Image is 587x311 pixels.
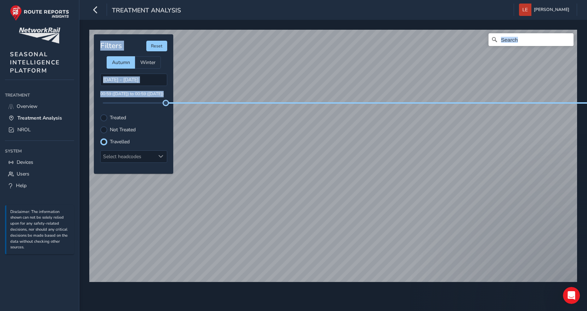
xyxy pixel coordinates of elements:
[10,209,70,251] p: Disclaimer: The information shown can not be solely relied upon for any safety-related decisions,...
[107,56,135,69] div: Autumn
[5,100,74,112] a: Overview
[5,168,74,180] a: Users
[5,156,74,168] a: Devices
[17,171,29,177] span: Users
[110,115,126,120] label: Treated
[17,103,38,110] span: Overview
[135,56,161,69] div: Winter
[100,41,122,50] h4: Filters
[534,4,569,16] span: [PERSON_NAME]
[19,28,60,44] img: customer logo
[146,41,167,51] button: Reset
[5,180,74,191] a: Help
[110,139,130,144] label: Travelled
[110,127,136,132] label: Not Treated
[519,4,531,16] img: diamond-layout
[100,91,167,97] p: 00:59 ([DATE]) to 00:59 ([DATE])
[17,126,31,133] span: NROL
[112,59,130,66] span: Autumn
[89,30,577,287] canvas: Map
[5,146,74,156] div: System
[5,112,74,124] a: Treatment Analysis
[519,4,572,16] button: [PERSON_NAME]
[17,115,62,121] span: Treatment Analysis
[10,5,69,21] img: rr logo
[5,90,74,100] div: Treatment
[101,151,155,162] div: Select headcodes
[489,33,574,46] input: Search
[10,50,60,75] span: SEASONAL INTELLIGENCE PLATFORM
[563,287,580,304] iframe: Intercom live chat
[5,124,74,136] a: NROL
[140,59,156,66] span: Winter
[16,182,27,189] span: Help
[17,159,33,166] span: Devices
[112,6,181,16] span: Treatment Analysis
